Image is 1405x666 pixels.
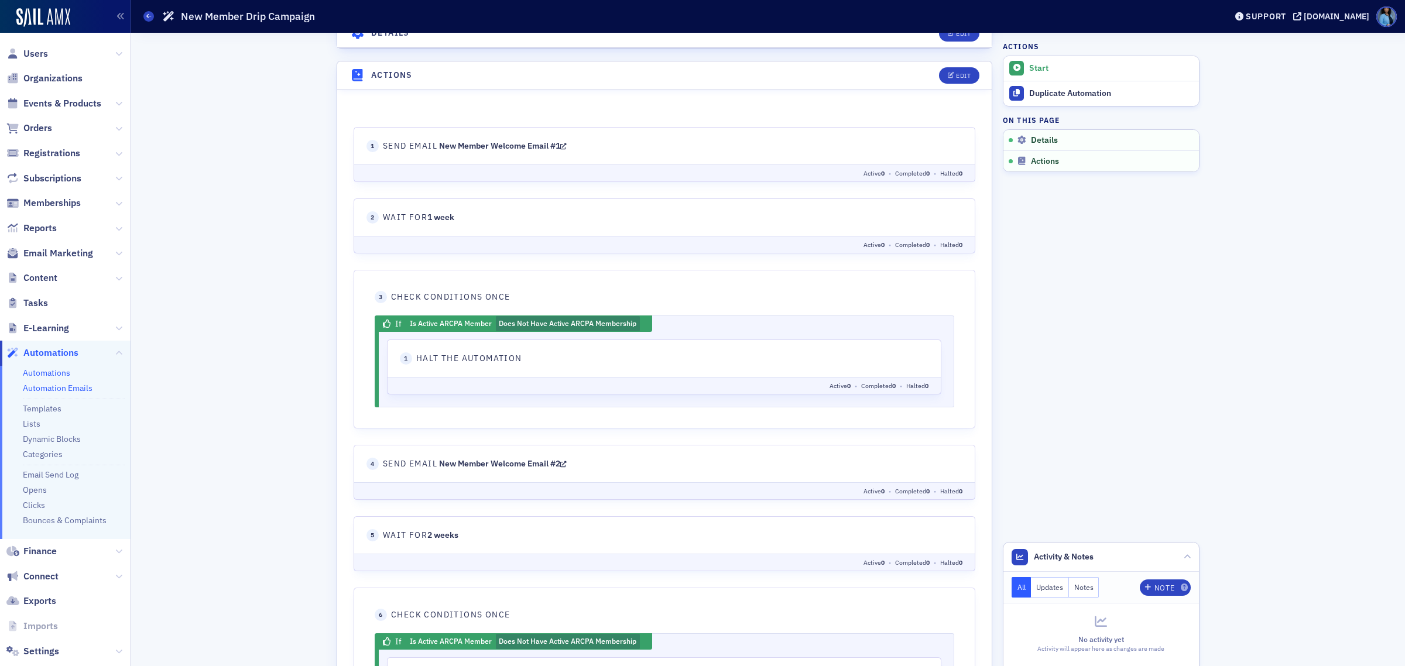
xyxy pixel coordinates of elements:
[58,228,64,240] span: If
[23,222,57,235] span: Reports
[23,47,48,60] span: Users
[6,570,59,583] a: Connect
[54,201,173,213] span: Check Conditions Once
[592,397,625,405] span: Halted
[510,291,513,300] span: 0
[1012,644,1191,654] div: Activity will appear here as changes are made
[588,291,591,300] span: 0
[90,440,121,450] span: 2 weeks
[524,609,558,617] span: Completed
[524,291,558,300] span: Completed
[102,368,229,379] a: New Member Welcome Email #2
[1003,81,1199,106] a: Duplicate Automation
[23,197,81,210] span: Memberships
[544,150,547,159] span: 0
[1069,577,1099,598] button: Notes
[23,368,70,378] a: Automations
[181,9,315,23] h1: New Member Drip Campaign
[23,595,56,607] span: Exports
[558,150,592,159] span: Completed
[526,397,547,405] span: Active
[544,79,547,87] span: 0
[956,73,971,79] div: Edit
[23,545,57,558] span: Finance
[544,397,547,405] span: 0
[939,67,979,84] button: Edit
[6,47,48,60] a: Users
[23,97,101,110] span: Events & Products
[558,291,591,300] span: Halted
[1003,41,1039,52] h4: Actions
[6,222,57,235] a: Reports
[1154,585,1174,591] div: Note
[1140,579,1191,596] button: Note
[1034,551,1094,563] span: Activity & Notes
[547,468,558,476] span: •
[1031,577,1069,598] button: Updates
[588,609,591,617] span: 0
[54,519,173,531] span: Check Conditions Once
[6,197,81,210] a: Memberships
[939,25,979,42] button: Edit
[16,8,70,27] img: SailAMX
[37,519,50,531] span: 6
[6,595,56,607] a: Exports
[23,645,59,658] span: Settings
[29,121,42,133] span: 2
[956,30,971,37] div: Edit
[513,291,524,300] span: •
[23,346,78,359] span: Automations
[558,79,592,87] span: Completed
[23,383,92,393] a: Automation Emails
[1293,12,1373,20] button: [DOMAIN_NAME]
[46,368,229,380] span: Send Email
[526,79,547,87] span: Active
[544,468,547,476] span: 0
[592,79,603,87] span: •
[23,500,45,510] a: Clicks
[1003,115,1200,125] h4: On this page
[6,247,93,260] a: Email Marketing
[6,322,69,335] a: E-Learning
[492,291,513,300] span: Active
[558,291,569,300] span: •
[555,291,558,300] span: 0
[23,418,40,429] a: Lists
[589,150,592,159] span: 0
[592,468,625,476] span: Halted
[1246,11,1286,22] div: Support
[526,468,547,476] span: Active
[23,620,58,633] span: Imports
[23,322,69,335] span: E-Learning
[592,468,603,476] span: •
[592,397,603,405] span: •
[492,609,513,617] span: Active
[592,79,625,87] span: Halted
[1003,56,1199,81] button: Start
[29,439,42,451] span: 5
[6,147,80,160] a: Registrations
[1031,135,1058,146] span: Details
[23,247,93,260] span: Email Marketing
[558,609,569,617] span: •
[1012,577,1032,598] button: All
[1031,156,1059,167] span: Actions
[1376,6,1397,27] span: Profile
[622,150,625,159] span: 0
[58,545,64,558] span: If
[79,262,185,274] span: Halt the automation
[6,297,48,310] a: Tasks
[23,515,107,526] a: Bounces & Complaints
[589,397,592,405] span: 0
[23,469,78,480] a: Email Send Log
[6,172,81,185] a: Subscriptions
[6,545,57,558] a: Finance
[63,262,75,274] span: 1
[6,346,78,359] a: Automations
[1029,63,1193,74] div: Start
[558,609,591,617] span: Halted
[23,72,83,85] span: Organizations
[558,397,592,405] span: Completed
[547,150,558,159] span: •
